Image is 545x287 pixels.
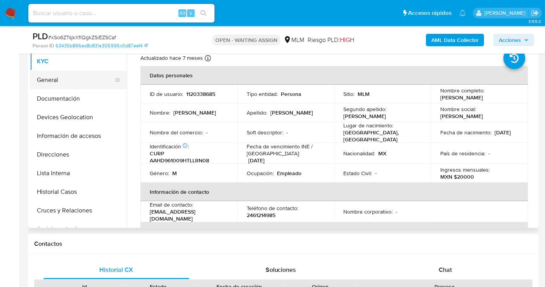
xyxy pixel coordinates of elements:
[270,109,313,116] p: [PERSON_NAME]
[440,129,491,136] p: Fecha de nacimiento :
[358,90,370,97] p: MLM
[173,109,216,116] p: [PERSON_NAME]
[440,150,485,157] p: País de residencia :
[247,212,275,219] p: 2461214985
[190,9,192,17] span: s
[488,150,490,157] p: -
[33,42,54,49] b: Person ID
[440,94,483,101] p: [PERSON_NAME]
[196,8,211,19] button: search-icon
[140,183,528,201] th: Información de contacto
[247,90,278,97] p: Tipo entidad :
[344,90,355,97] p: Sitio :
[247,129,283,136] p: Soft descriptor :
[266,265,296,274] span: Soluciones
[493,34,534,46] button: Acciones
[30,89,127,108] button: Documentación
[247,143,325,157] p: Fecha de vencimiento INE / [GEOGRAPHIC_DATA] :
[439,265,452,274] span: Chat
[344,113,386,120] p: [PERSON_NAME]
[30,183,127,201] button: Historial Casos
[531,9,539,17] a: Salir
[55,42,148,49] a: 63435b896ed8c831e305995c0d87eef4
[150,90,183,97] p: ID de usuario :
[150,201,193,208] p: Email de contacto :
[344,122,394,129] p: Lugar de nacimiento :
[440,87,484,94] p: Nombre completo :
[30,127,127,145] button: Información de accesos
[495,129,511,136] p: [DATE]
[247,205,298,212] p: Teléfono de contacto :
[206,129,208,136] p: -
[140,54,203,62] p: Actualizado hace 7 meses
[150,143,189,150] p: Identificación :
[528,18,541,24] span: 3.155.0
[28,8,215,18] input: Buscar usuario o caso...
[30,201,127,220] button: Cruces y Relaciones
[344,150,375,157] p: Nacionalidad :
[499,34,521,46] span: Acciones
[30,220,127,238] button: Anticipos de dinero
[100,265,133,274] span: Historial CX
[484,9,528,17] p: nancy.sanchezgarcia@mercadolibre.com.mx
[396,208,398,215] p: -
[140,222,528,241] th: Verificación y cumplimiento
[247,109,267,116] p: Apellido :
[150,208,225,222] p: [EMAIL_ADDRESS][DOMAIN_NAME]
[375,170,377,177] p: -
[440,166,490,173] p: Ingresos mensuales :
[440,113,483,120] p: [PERSON_NAME]
[379,150,387,157] p: MX
[459,10,466,16] a: Notificaciones
[277,170,301,177] p: Empleado
[344,106,387,113] p: Segundo apellido :
[150,109,170,116] p: Nombre :
[431,34,479,46] b: AML Data Collector
[48,33,116,41] span: # xSo6ZTsjkXfIQgkZSiEZSCaf
[172,170,177,177] p: M
[440,173,474,180] p: MXN $20000
[150,150,225,164] p: CURP AAHD961009HTLLRN08
[308,36,354,44] span: Riesgo PLD:
[150,170,169,177] p: Género :
[140,66,528,85] th: Datos personales
[150,129,203,136] p: Nombre del comercio :
[186,90,215,97] p: 1120338685
[286,129,288,136] p: -
[30,71,121,89] button: General
[340,35,354,44] span: HIGH
[30,108,127,127] button: Devices Geolocation
[34,240,533,248] h1: Contactos
[426,34,484,46] button: AML Data Collector
[284,36,305,44] div: MLM
[247,170,274,177] p: Ocupación :
[33,30,48,42] b: PLD
[344,208,393,215] p: Nombre corporativo :
[30,164,127,183] button: Lista Interna
[440,106,476,113] p: Nombre social :
[344,170,372,177] p: Estado Civil :
[179,9,185,17] span: Alt
[344,129,419,143] p: [GEOGRAPHIC_DATA], [GEOGRAPHIC_DATA]
[212,35,280,45] p: OPEN - WAITING ASSIGN
[248,157,265,164] p: [DATE]
[30,52,127,71] button: KYC
[281,90,301,97] p: Persona
[408,9,452,17] span: Accesos rápidos
[30,145,127,164] button: Direcciones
